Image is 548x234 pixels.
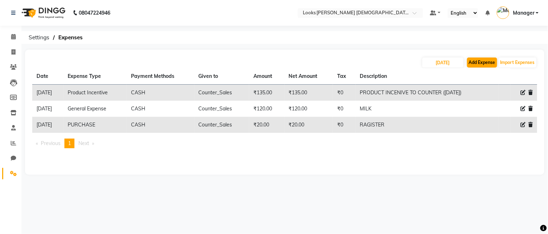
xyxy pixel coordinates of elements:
[333,68,356,85] th: Tax
[356,85,499,101] td: PRODUCT INCENIVE TO COUNTER ([DATE])
[285,68,333,85] th: Net Amount
[285,101,333,117] td: ₹120.00
[249,101,285,117] td: ₹120.00
[32,117,63,133] td: [DATE]
[285,117,333,133] td: ₹20.00
[63,68,127,85] th: Expense Type
[63,117,127,133] td: PURCHASE
[356,101,499,117] td: MILK
[333,85,356,101] td: ₹0
[194,68,249,85] th: Given to
[127,68,194,85] th: Payment Methods
[249,85,285,101] td: ₹135.00
[499,58,537,68] button: Import Expenses
[513,9,534,17] span: Manager
[333,101,356,117] td: ₹0
[63,85,127,101] td: Product Incentive
[467,58,497,68] button: Add Expense
[25,31,53,44] span: Settings
[333,117,356,133] td: ₹0
[249,68,285,85] th: Amount
[32,139,537,148] nav: Pagination
[68,140,71,146] span: 1
[63,101,127,117] td: General Expense
[18,3,67,23] img: logo
[422,58,464,68] input: PLACEHOLDER.DATE
[78,140,89,146] span: Next
[356,117,499,133] td: RAGISTER
[285,85,333,101] td: ₹135.00
[249,117,285,133] td: ₹20.00
[497,6,509,19] img: Manager
[127,117,194,133] td: CASH
[32,68,63,85] th: Date
[356,68,499,85] th: Description
[127,101,194,117] td: CASH
[194,85,249,101] td: Counter_Sales
[194,117,249,133] td: Counter_Sales
[194,101,249,117] td: Counter_Sales
[41,140,60,146] span: Previous
[32,101,63,117] td: [DATE]
[79,3,110,23] b: 08047224946
[127,85,194,101] td: CASH
[32,85,63,101] td: [DATE]
[55,31,86,44] span: Expenses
